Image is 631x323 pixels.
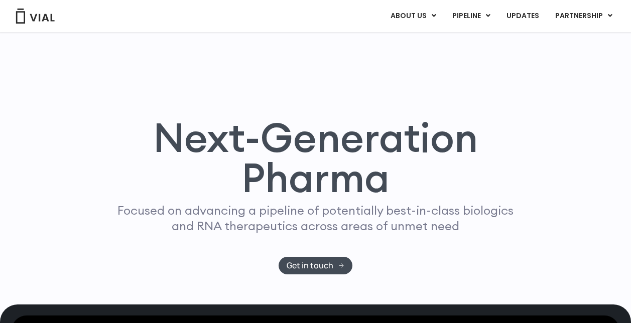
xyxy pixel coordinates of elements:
span: Get in touch [287,262,333,269]
a: PIPELINEMenu Toggle [444,8,498,25]
p: Focused on advancing a pipeline of potentially best-in-class biologics and RNA therapeutics acros... [113,203,518,234]
a: Get in touch [279,257,352,274]
h1: Next-Generation Pharma [98,117,533,198]
a: PARTNERSHIPMenu Toggle [547,8,620,25]
a: UPDATES [498,8,547,25]
a: ABOUT USMenu Toggle [383,8,444,25]
img: Vial Logo [15,9,55,24]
